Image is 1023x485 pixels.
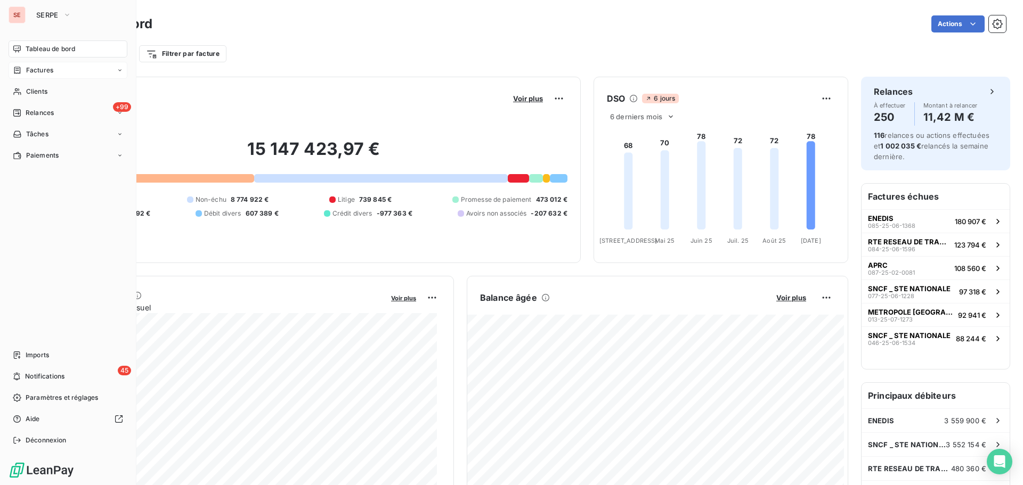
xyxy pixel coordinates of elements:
[332,209,372,218] span: Crédit divers
[642,94,678,103] span: 6 jours
[923,109,978,126] h4: 11,42 M €
[391,294,416,302] span: Voir plus
[536,195,567,204] span: 473 012 €
[954,241,986,249] span: 123 794 €
[955,217,986,226] span: 180 907 €
[691,237,712,244] tspan: Juin 25
[377,209,413,218] span: -977 363 €
[36,11,59,19] span: SERPE
[862,256,1010,280] button: APRC087-25-02-0081108 560 €
[9,410,127,428] a: Aide
[874,131,884,139] span: 116
[338,195,355,204] span: Litige
[987,449,1012,474] div: Open Intercom Messenger
[868,214,894,223] span: ENEDIS
[862,209,1010,233] button: ENEDIS085-25-06-1368180 907 €
[26,87,47,96] span: Clients
[868,464,951,473] span: RTE RESEAU DE TRANSPORT ELECTRICITE
[26,44,75,54] span: Tableau de bord
[868,246,915,252] span: 084-25-06-1596
[868,284,951,293] span: SNCF _ STE NATIONALE
[946,440,986,449] span: 3 552 154 €
[773,293,809,302] button: Voir plus
[26,414,40,424] span: Aide
[388,293,419,302] button: Voir plus
[26,151,59,160] span: Paiements
[923,102,978,109] span: Montant à relancer
[868,308,954,316] span: METROPOLE [GEOGRAPHIC_DATA]
[868,293,914,299] span: 077-25-06-1228
[196,195,226,204] span: Non-échu
[204,209,241,218] span: Débit divers
[862,326,1010,350] button: SNCF _ STE NATIONALE046-25-06-153488 244 €
[931,15,985,32] button: Actions
[9,462,75,479] img: Logo LeanPay
[607,92,625,105] h6: DSO
[139,45,226,62] button: Filtrer par facture
[359,195,392,204] span: 739 845 €
[954,264,986,273] span: 108 560 €
[956,334,986,343] span: 88 244 €
[801,237,821,244] tspan: [DATE]
[958,311,986,319] span: 92 941 €
[862,280,1010,303] button: SNCF _ STE NATIONALE077-25-06-122897 318 €
[655,237,675,244] tspan: Mai 25
[26,108,54,118] span: Relances
[862,303,1010,326] button: METROPOLE [GEOGRAPHIC_DATA]013-25-07-127392 941 €
[868,237,950,246] span: RTE RESEAU DE TRANSPORT ELECTRICITE
[874,85,913,98] h6: Relances
[531,209,567,218] span: -207 632 €
[874,102,906,109] span: À effectuer
[868,223,915,229] span: 085-25-06-1368
[466,209,527,218] span: Avoirs non associés
[959,287,986,296] span: 97 318 €
[868,269,915,276] span: 087-25-02-0081
[9,6,26,23] div: SE
[118,366,131,375] span: 45
[25,372,64,381] span: Notifications
[461,195,532,204] span: Promesse de paiement
[26,435,67,445] span: Déconnexion
[26,65,53,75] span: Factures
[599,237,657,244] tspan: [STREET_ADDRESS]
[868,331,951,340] span: SNCF _ STE NATIONALE
[480,291,537,304] h6: Balance âgée
[231,195,269,204] span: 8 774 922 €
[26,393,98,402] span: Paramètres et réglages
[26,129,48,139] span: Tâches
[868,340,915,346] span: 046-25-06-1534
[951,464,986,473] span: 480 360 €
[776,293,806,302] span: Voir plus
[868,316,913,323] span: 013-25-07-1273
[113,102,131,112] span: +99
[727,237,749,244] tspan: Juil. 25
[26,350,49,360] span: Imports
[60,138,567,170] h2: 15 147 423,97 €
[862,383,1010,408] h6: Principaux débiteurs
[60,302,384,313] span: Chiffre d'affaires mensuel
[862,184,1010,209] h6: Factures échues
[246,209,279,218] span: 607 389 €
[874,109,906,126] h4: 250
[874,131,989,161] span: relances ou actions effectuées et relancés la semaine dernière.
[944,416,986,425] span: 3 559 900 €
[868,261,888,269] span: APRC
[862,233,1010,256] button: RTE RESEAU DE TRANSPORT ELECTRICITE084-25-06-1596123 794 €
[610,112,662,121] span: 6 derniers mois
[868,440,946,449] span: SNCF _ STE NATIONALE
[868,416,894,425] span: ENEDIS
[762,237,786,244] tspan: Août 25
[513,94,543,103] span: Voir plus
[880,142,921,150] span: 1 002 035 €
[510,94,546,103] button: Voir plus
